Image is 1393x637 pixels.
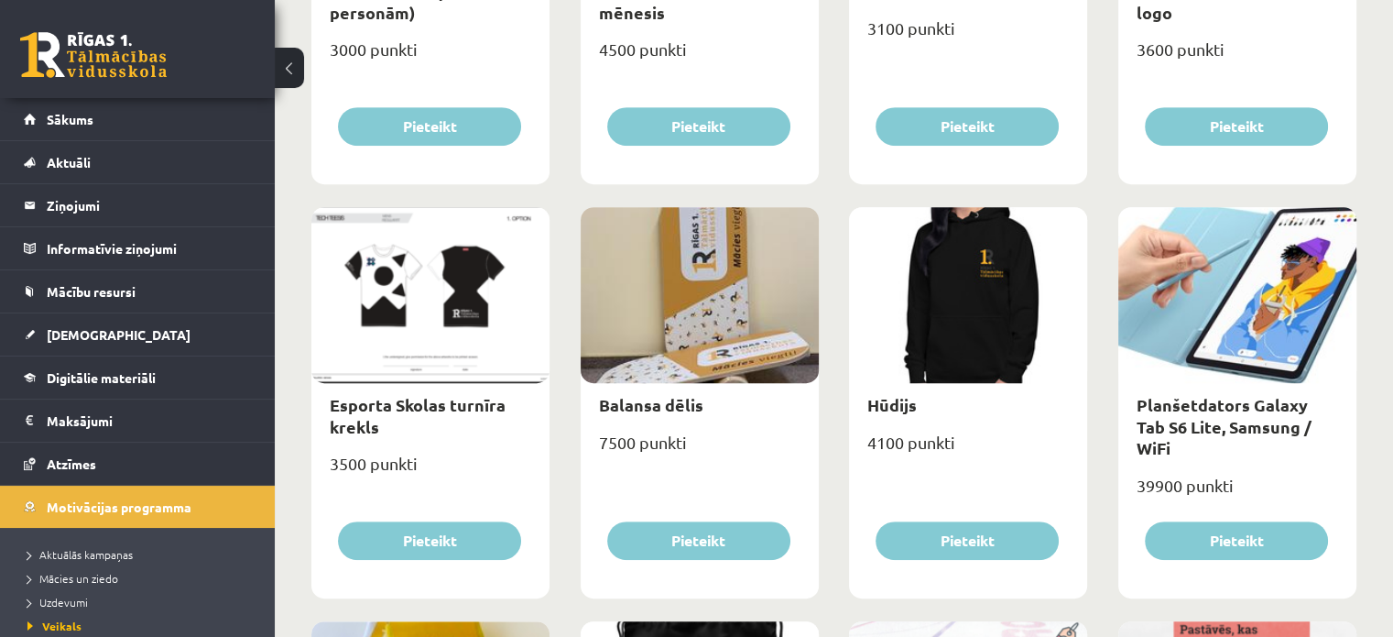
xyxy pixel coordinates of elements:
[27,546,256,563] a: Aktuālās kampaņas
[849,13,1087,59] div: 3100 punkti
[27,618,256,634] a: Veikals
[24,98,252,140] a: Sākums
[27,570,256,587] a: Mācies un ziedo
[1145,107,1328,146] button: Pieteikt
[1118,470,1356,516] div: 39900 punkti
[24,313,252,356] a: [DEMOGRAPHIC_DATA]
[47,326,190,343] span: [DEMOGRAPHIC_DATA]
[876,522,1059,560] button: Pieteikt
[338,107,521,146] button: Pieteikt
[47,184,252,226] legend: Ziņojumi
[47,400,252,442] legend: Maksājumi
[849,427,1087,473] div: 4100 punkti
[607,522,790,560] button: Pieteikt
[24,400,252,442] a: Maksājumi
[24,357,252,399] a: Digitālie materiāli
[599,394,703,415] a: Balansa dēlis
[27,595,88,610] span: Uzdevumi
[24,227,252,269] a: Informatīvie ziņojumi
[1118,34,1356,80] div: 3600 punkti
[47,111,93,127] span: Sākums
[20,32,167,78] a: Rīgas 1. Tālmācības vidusskola
[27,571,118,586] span: Mācies un ziedo
[581,34,819,80] div: 4500 punkti
[47,154,91,170] span: Aktuāli
[24,141,252,183] a: Aktuāli
[24,184,252,226] a: Ziņojumi
[24,270,252,313] a: Mācību resursi
[47,283,136,300] span: Mācību resursi
[24,443,252,485] a: Atzīmes
[1145,522,1328,560] button: Pieteikt
[47,369,156,386] span: Digitālie materiāli
[338,522,521,560] button: Pieteikt
[311,34,550,80] div: 3000 punkti
[47,456,96,472] span: Atzīmes
[27,619,82,633] span: Veikals
[27,594,256,610] a: Uzdevumi
[867,394,917,415] a: Hūdijs
[876,107,1059,146] button: Pieteikt
[311,448,550,494] div: 3500 punkti
[330,394,506,436] a: Esporta Skolas turnīra krekls
[581,427,819,473] div: 7500 punkti
[47,227,252,269] legend: Informatīvie ziņojumi
[24,486,252,528] a: Motivācijas programma
[607,107,790,146] button: Pieteikt
[1137,394,1311,458] a: Planšetdators Galaxy Tab S6 Lite, Samsung / WiFi
[47,499,191,515] span: Motivācijas programma
[27,547,133,562] span: Aktuālās kampaņas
